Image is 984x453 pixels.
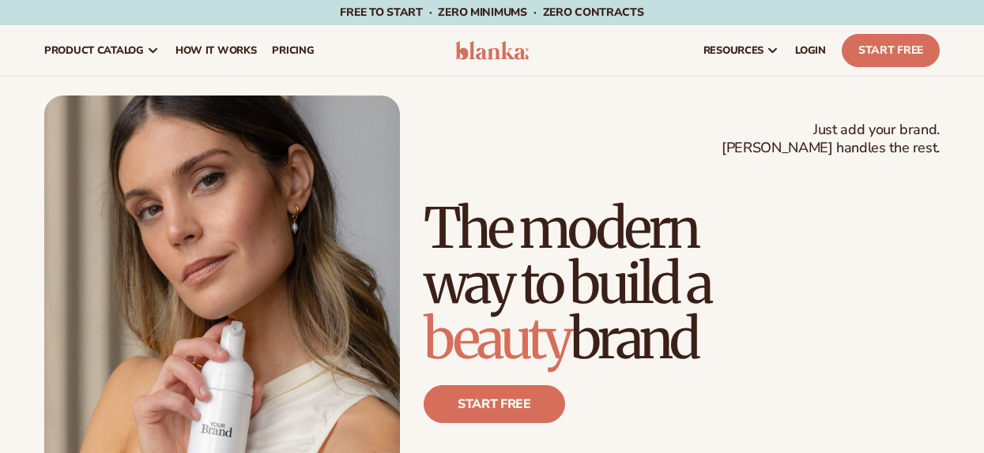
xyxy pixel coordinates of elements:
[175,44,257,57] span: How It Works
[424,385,565,423] a: Start free
[842,34,940,67] a: Start Free
[424,200,940,366] h1: The modern way to build a brand
[168,25,265,76] a: How It Works
[696,25,787,76] a: resources
[455,41,530,60] img: logo
[722,121,940,158] span: Just add your brand. [PERSON_NAME] handles the rest.
[424,304,570,373] span: beauty
[264,25,322,76] a: pricing
[272,44,314,57] span: pricing
[340,5,643,20] span: Free to start · ZERO minimums · ZERO contracts
[44,44,144,57] span: product catalog
[703,44,763,57] span: resources
[795,44,826,57] span: LOGIN
[787,25,834,76] a: LOGIN
[36,25,168,76] a: product catalog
